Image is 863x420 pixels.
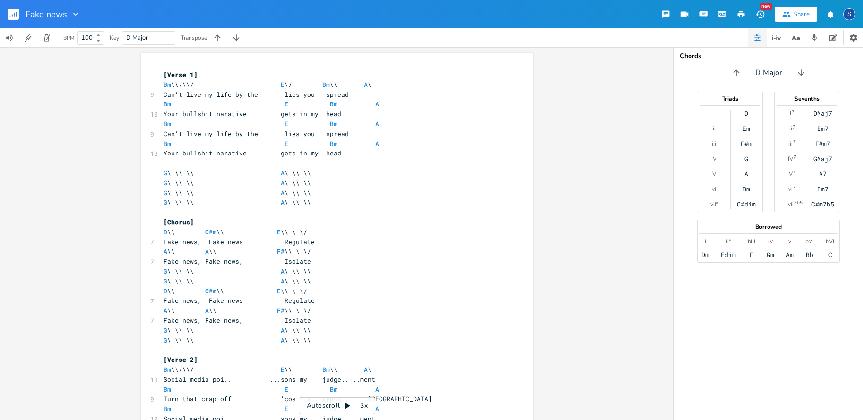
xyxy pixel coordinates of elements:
[164,80,171,89] span: Bm
[811,200,834,208] div: C#m7b5
[281,267,285,275] span: A
[205,228,216,236] span: C#m
[790,110,791,117] div: I
[285,120,288,128] span: E
[164,277,311,285] span: \ \\ \\ \ \\ \\
[164,120,171,128] span: Bm
[164,179,167,187] span: G
[164,179,311,187] span: \ \\ \\ \ \\ \\
[712,140,716,147] div: iii
[281,365,285,374] span: E
[164,355,198,364] span: [Verse 2]
[164,149,341,157] span: Your bullshit narative gets in my head
[164,365,371,374] span: \\/\\/ \\ \\ \
[281,198,285,206] span: A
[164,365,171,374] span: Bm
[701,251,709,258] div: Dm
[164,267,167,275] span: G
[164,247,311,256] span: \\ \\ \\ \ \/
[330,139,337,148] span: Bm
[828,251,832,258] div: C
[794,10,810,18] div: Share
[164,257,311,266] span: Fake news, Fake news, Isolate
[775,96,839,102] div: Sevenths
[375,139,379,148] span: A
[788,185,793,193] div: vi
[164,198,167,206] span: G
[775,7,817,22] button: Share
[164,169,311,177] span: \ \\ \\ \ \\ \\
[760,3,772,10] div: New
[742,125,750,132] div: Em
[164,267,311,275] span: \ \\ \\ \ \\ \\
[164,129,349,138] span: Can't live my life by the lies you spread
[680,53,857,60] div: Chords
[26,10,67,18] span: Fake news
[748,238,755,245] div: bIII
[281,277,285,285] span: A
[726,238,731,245] div: ii°
[164,336,311,344] span: \ \\ \\ \ \\ \\
[843,3,855,25] button: S
[164,228,167,236] span: D
[788,200,794,208] div: vii
[285,404,288,413] span: E
[813,155,832,163] div: GMaj7
[744,155,748,163] div: G
[205,287,216,295] span: C#m
[164,139,171,148] span: Bm
[181,35,207,41] div: Transpose
[750,251,753,258] div: F
[277,306,285,315] span: F#
[721,251,736,258] div: Edim
[794,154,796,161] sup: 7
[277,287,281,295] span: E
[330,100,337,108] span: Bm
[281,326,285,334] span: A
[793,184,796,191] sup: 7
[712,185,716,193] div: vi
[711,155,716,163] div: IV
[164,238,315,246] span: Fake news, Fake news Regulate
[281,336,285,344] span: A
[788,140,793,147] div: iii
[789,170,793,178] div: V
[164,296,315,305] span: Fake news, Fake news Regulate
[164,287,167,295] span: D
[164,336,167,344] span: G
[285,139,288,148] span: E
[805,238,814,245] div: bVI
[817,185,828,193] div: Bm7
[744,110,748,117] div: D
[164,90,349,99] span: Can't live my life by the lies you spread
[789,125,792,132] div: ii
[330,120,337,128] span: Bm
[164,110,341,118] span: Your bullshit narative gets in my head
[815,140,830,147] div: F#m7
[164,404,171,413] span: Bm
[793,169,796,176] sup: 7
[164,375,375,384] span: Social media poi.. ...sons my judge.. ..ment
[713,125,716,132] div: ii
[819,170,827,178] div: A7
[737,200,756,208] div: C#dim
[698,96,762,102] div: Triads
[698,224,839,230] div: Borrowed
[164,277,167,285] span: G
[710,200,718,208] div: vii°
[712,170,716,178] div: V
[817,125,828,132] div: Em7
[788,155,793,163] div: IV
[164,70,198,79] span: [Verse 1]
[164,306,311,315] span: \\ \\ \\ \ \/
[164,326,167,334] span: G
[164,306,167,315] span: A
[713,110,715,117] div: I
[164,80,371,89] span: \\/\\/ \/ \\ \
[164,287,307,295] span: \\ \\ \\ \ \/
[364,365,368,374] span: A
[755,68,782,78] span: D Major
[375,404,379,413] span: A
[164,189,311,197] span: \ \\ \\ \ \\ \\
[164,218,194,226] span: [Chorus]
